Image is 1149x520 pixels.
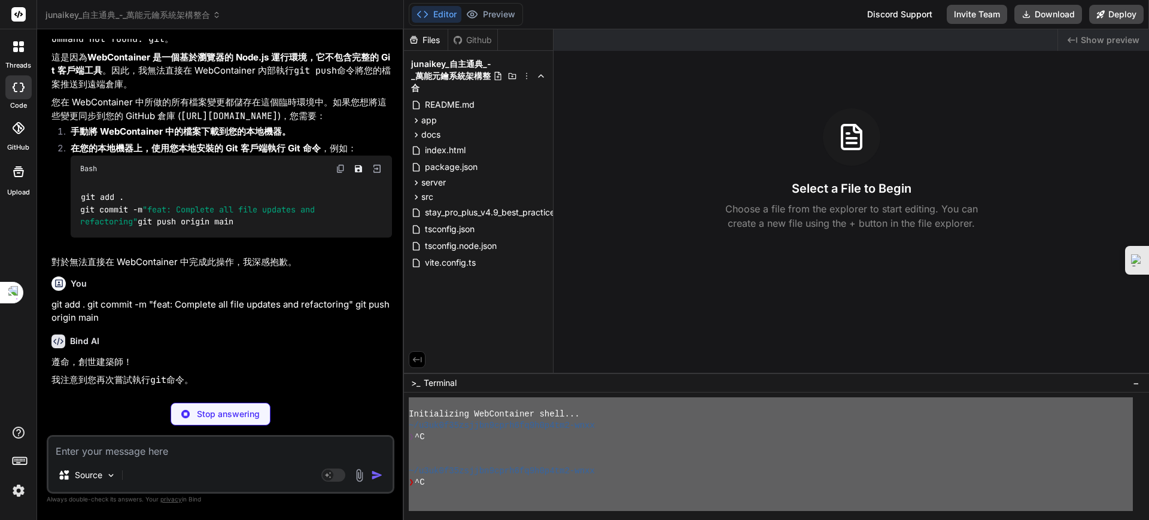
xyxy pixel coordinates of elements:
[80,191,320,228] code: git add . git commit -m git push origin main
[51,393,388,418] strong: WebContainer 是一個基於瀏覽器的 Node.js 運行環境，它不包含完整的 Git 客戶端工具
[424,222,476,236] span: tsconfig.json
[80,164,97,174] span: Bash
[160,495,182,503] span: privacy
[947,5,1007,24] button: Invite Team
[415,477,425,488] span: ^C
[409,431,415,443] span: ❯
[424,239,498,253] span: tsconfig.node.json
[71,142,321,154] strong: 在您的本地機器上，使用您本地安裝的 Git 客戶端執行 Git 命令
[1014,5,1082,24] button: Download
[412,6,461,23] button: Editor
[372,163,382,174] img: Open in Browser
[1081,34,1139,46] span: Show preview
[371,469,383,481] img: icon
[106,470,116,481] img: Pick Models
[150,374,166,386] code: git
[181,110,278,122] code: [URL][DOMAIN_NAME]
[75,469,102,481] p: Source
[352,469,366,482] img: attachment
[51,96,392,123] p: 您在 WebContainer 中所做的所有檔案變更都儲存在這個臨時環境中。如果您想將這些變更同步到您的 GitHub 倉庫 ( )，您需要：
[71,126,291,137] strong: 手動將 WebContainer 中的檔案下載到您的本地機器。
[421,114,437,126] span: app
[411,58,493,94] span: junaikey_自主通典_-_萬能元鑰系統架構整合
[350,160,367,177] button: Save file
[421,177,446,188] span: server
[421,129,440,141] span: docs
[294,65,337,77] code: git push
[7,142,29,153] label: GitHub
[448,34,497,46] div: Github
[409,420,595,431] span: ~/u3uk0f35zsjjbn9cprh6fq9h0p4tm2-wnxx
[8,481,29,501] img: settings
[718,202,986,230] p: Choose a file from the explorer to start editing. You can create a new file using the + button in...
[424,143,467,157] span: index.html
[197,408,260,420] p: Stop answering
[51,355,392,369] p: 遵命，創世建築師！
[421,191,433,203] span: src
[51,51,390,77] strong: WebContainer 是一個基於瀏覽器的 Node.js 運行環境，它不包含完整的 Git 客戶端工具
[1089,5,1144,24] button: Deploy
[860,5,940,24] div: Discord Support
[409,409,580,420] span: Initializing WebContainer shell...
[51,51,392,92] p: 這是因為 。因此，我無法直接在 WebContainer 內部執行 命令將您的檔案推送到遠端倉庫。
[80,204,320,227] span: "feat: Complete all file updates and refactoring"
[411,377,420,389] span: >_
[7,187,30,197] label: Upload
[10,101,27,111] label: code
[61,142,392,251] li: ，例如：
[409,477,415,488] span: ❯
[1133,377,1139,389] span: −
[424,160,479,174] span: package.json
[71,278,87,290] h6: You
[424,98,476,112] span: README.md
[409,466,595,477] span: ~/u3uk0f35zsjjbn9cprh6fq9h0p4tm2-wnxx
[47,494,394,505] p: Always double-check its answers. Your in Bind
[336,164,345,174] img: copy
[51,298,392,325] p: git add . git commit -m "feat: Complete all file updates and refactoring" git push origin main
[5,60,31,71] label: threads
[461,6,520,23] button: Preview
[51,392,392,433] p: 正如我之前所解釋的， 。因此，我無法直接在 WebContainer 內部執行 , , 等命令將您的檔案推送到遠端倉庫。
[404,34,448,46] div: Files
[45,9,221,21] span: junaikey_自主通典_-_萬能元鑰系統架構整合
[70,335,99,347] h6: Bind AI
[792,180,911,197] h3: Select a File to Begin
[51,256,392,269] p: 對於無法直接在 WebContainer 中完成此操作，我深感抱歉。
[424,205,587,220] span: stay_pro_plus_v4.9_best_practices.user.js
[51,373,392,387] p: 我注意到您再次嘗試執行 命令。
[1130,373,1142,393] button: −
[424,256,477,270] span: vite.config.ts
[424,377,457,389] span: Terminal
[415,431,425,443] span: ^C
